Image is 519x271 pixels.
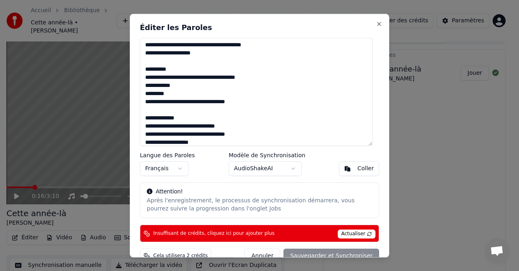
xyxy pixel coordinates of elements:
[339,161,379,176] button: Coller
[229,152,305,158] label: Modèle de Synchronisation
[153,253,208,259] span: Cela utilisera 2 crédits
[153,230,275,237] span: Insuffisant de crédits, cliquez ici pour ajouter plus
[338,230,376,238] span: Actualiser
[357,165,374,173] div: Coller
[147,197,372,213] div: Après l'enregistrement, le processus de synchronisation démarrera, vous pourrez suivre la progres...
[244,249,280,263] button: Annuler
[140,24,379,31] h2: Éditer les Paroles
[147,188,372,196] div: Attention!
[140,152,195,158] label: Langue des Paroles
